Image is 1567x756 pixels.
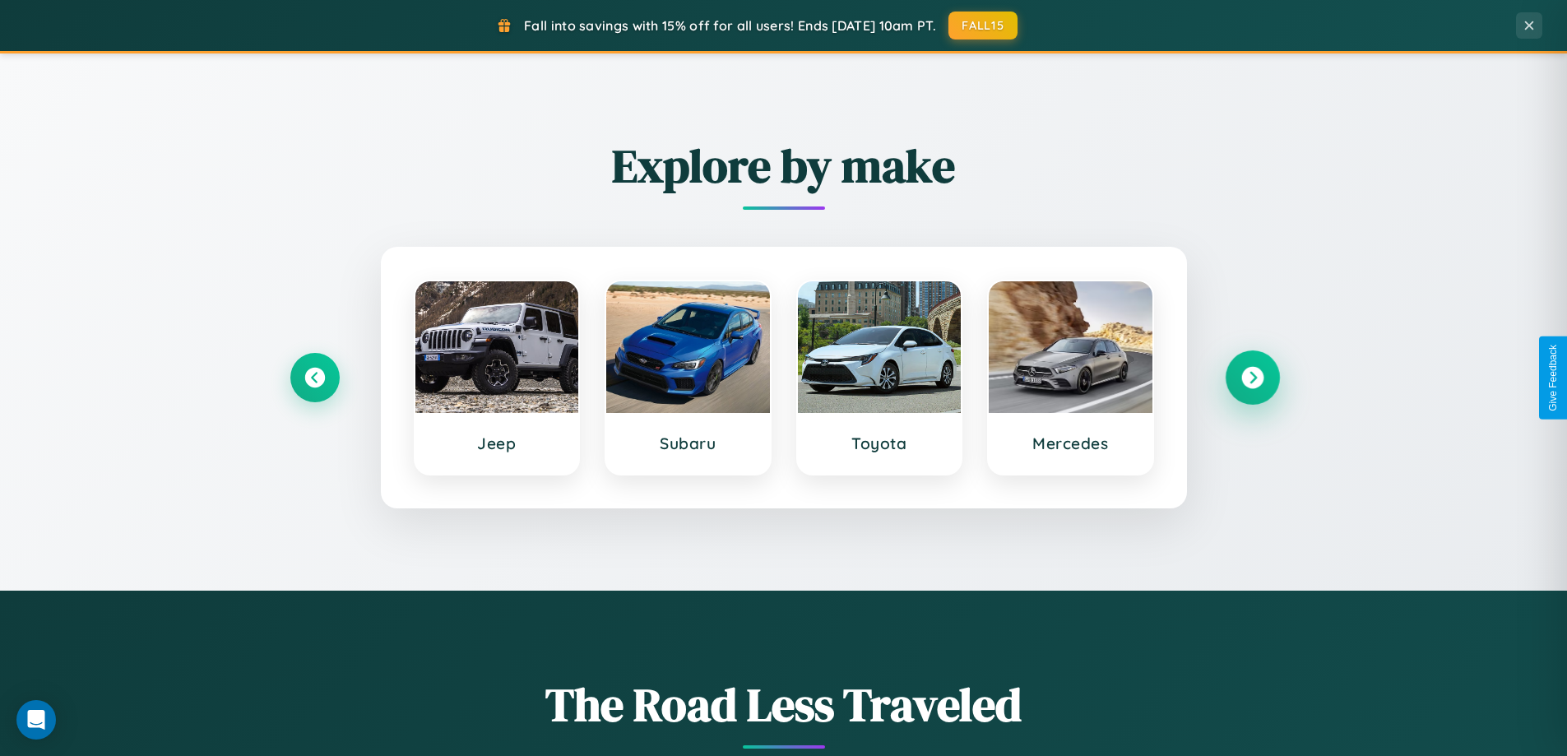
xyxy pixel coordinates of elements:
[290,673,1277,736] h1: The Road Less Traveled
[290,134,1277,197] h2: Explore by make
[948,12,1018,39] button: FALL15
[524,17,936,34] span: Fall into savings with 15% off for all users! Ends [DATE] 10am PT.
[1005,434,1136,453] h3: Mercedes
[814,434,945,453] h3: Toyota
[16,700,56,740] div: Open Intercom Messenger
[1547,345,1559,411] div: Give Feedback
[623,434,753,453] h3: Subaru
[432,434,563,453] h3: Jeep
